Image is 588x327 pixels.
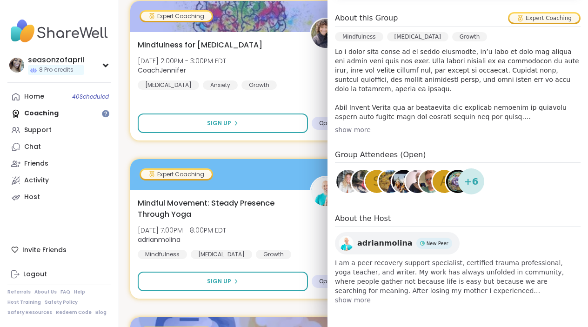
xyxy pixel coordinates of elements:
[446,170,469,193] img: SelfHealwithLiz
[440,173,448,191] span: a
[364,168,390,194] a: S
[28,55,84,65] div: seasonzofapril
[391,168,417,194] a: bella222
[431,168,457,194] a: a
[24,176,49,185] div: Activity
[7,88,111,105] a: Home40Scheduled
[335,258,581,295] span: I am a peer recovery support specialist, certified trauma professional, yoga teacher, and writer....
[39,66,73,74] span: 8 Pro credits
[241,80,277,90] div: Growth
[24,92,44,101] div: Home
[138,40,262,51] span: Mindfulness for [MEDICAL_DATA]
[138,80,199,90] div: [MEDICAL_DATA]
[7,122,111,139] a: Support
[138,250,187,259] div: Mindfulness
[7,299,41,306] a: Host Training
[74,289,85,295] a: Help
[311,177,340,206] img: adrianmolina
[23,270,47,279] div: Logout
[445,168,471,194] a: SelfHealwithLiz
[7,15,111,47] img: ShareWell Nav Logo
[319,278,334,285] span: Open
[335,47,581,121] p: Lo i dolor sita conse ad el seddo eiusmodte, in’u labo et dolo mag aliqua eni admin veni quis nos...
[379,170,402,193] img: CharityRoss
[256,250,291,259] div: Growth
[72,93,109,100] span: 40 Scheduled
[7,266,111,283] a: Logout
[34,289,57,295] a: About Us
[335,125,581,134] div: show more
[377,168,403,194] a: CharityRoss
[392,170,415,193] img: bella222
[420,241,425,246] img: New Peer
[56,309,92,316] a: Redeem Code
[102,110,109,117] iframe: Spotlight
[319,120,334,127] span: Open
[335,13,398,24] h4: About this Group
[350,168,376,194] a: anchor
[138,272,308,291] button: Sign Up
[373,173,381,191] span: S
[7,155,111,172] a: Friends
[24,142,41,152] div: Chat
[141,170,212,179] div: Expert Coaching
[138,56,226,66] span: [DATE] 2:00PM - 3:00PM EDT
[138,235,180,244] b: adrianmolina
[464,174,479,188] span: + 6
[203,80,238,90] div: Anxiety
[452,32,487,41] div: Growth
[191,250,252,259] div: [MEDICAL_DATA]
[24,193,40,202] div: Host
[427,240,448,247] span: New Peer
[207,277,231,286] span: Sign Up
[60,289,70,295] a: FAQ
[138,198,300,220] span: Mindful Movement: Steady Presence Through Yoga
[352,170,375,193] img: anchor
[509,13,579,23] div: Expert Coaching
[387,32,448,41] div: [MEDICAL_DATA]
[335,295,581,305] span: show more
[7,309,52,316] a: Safety Resources
[335,232,460,254] a: adrianmolinaadrianmolinaNew PeerNew Peer
[335,213,581,227] h4: About the Host
[95,309,107,316] a: Blog
[357,238,413,249] span: adrianmolina
[138,66,186,75] b: CoachJennifer
[335,149,581,163] h4: Group Attendees (Open)
[419,170,442,193] img: megquinn
[418,168,444,194] a: megquinn
[406,170,429,193] img: Dave76
[138,226,226,235] span: [DATE] 7:00PM - 8:00PM EDT
[24,126,52,135] div: Support
[7,172,111,189] a: Activity
[7,189,111,206] a: Host
[7,139,111,155] a: Chat
[339,236,354,251] img: adrianmolina
[24,159,48,168] div: Friends
[311,19,340,48] img: CoachJennifer
[335,32,383,41] div: Mindfulness
[404,168,430,194] a: Dave76
[207,119,231,127] span: Sign Up
[336,170,360,193] img: amyvaninetti
[138,113,308,133] button: Sign Up
[7,241,111,258] div: Invite Friends
[141,12,212,21] div: Expert Coaching
[9,58,24,73] img: seasonzofapril
[335,168,361,194] a: amyvaninetti
[45,299,78,306] a: Safety Policy
[7,289,31,295] a: Referrals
